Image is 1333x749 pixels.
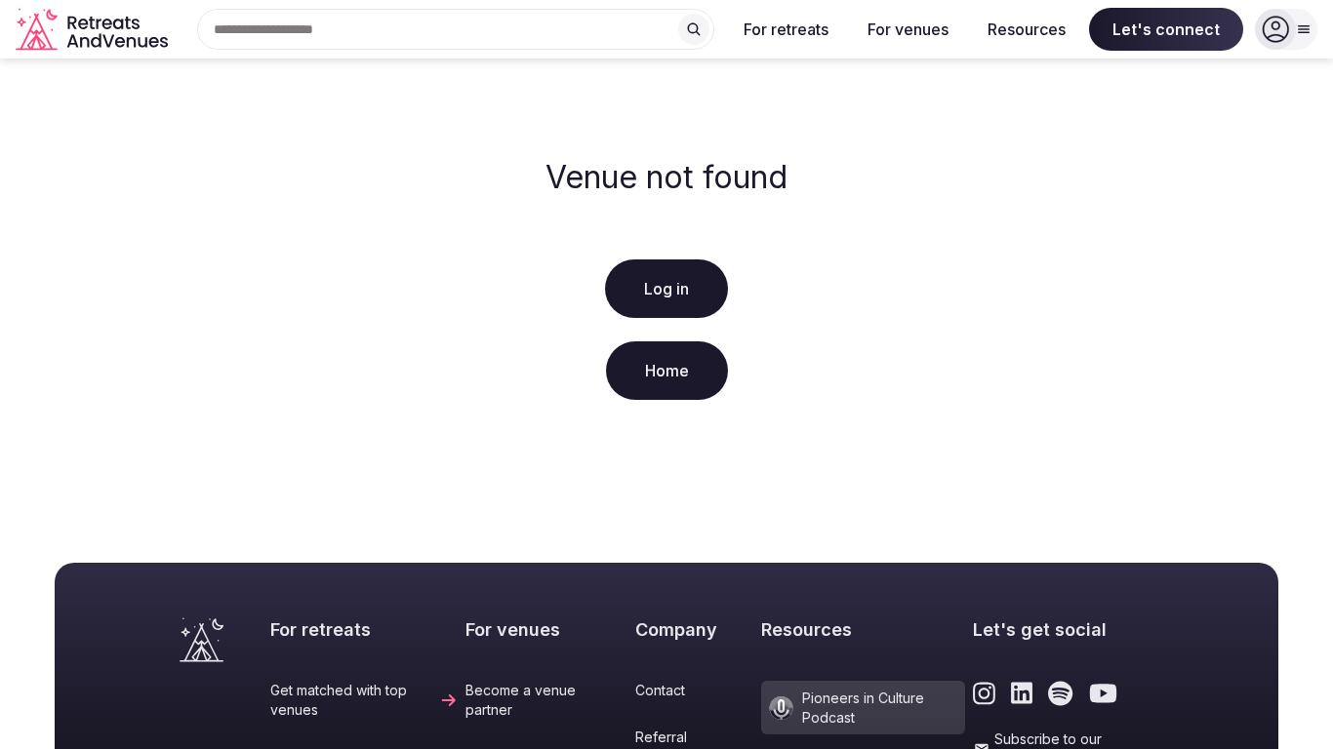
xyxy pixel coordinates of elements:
h2: For retreats [270,617,458,642]
a: Become a venue partner [465,681,628,719]
a: Link to the retreats and venues Spotify page [1048,681,1072,706]
a: Home [606,341,728,400]
h2: Let's get social [973,617,1153,642]
a: Visit the homepage [16,8,172,52]
h2: Resources [761,617,964,642]
a: Get matched with top venues [270,681,458,719]
svg: Retreats and Venues company logo [16,8,172,52]
button: Resources [972,8,1081,51]
h2: Venue not found [545,159,788,196]
h2: Company [635,617,753,642]
a: Log in [605,259,728,318]
h2: For venues [465,617,628,642]
a: Link to the retreats and venues Instagram page [973,681,995,706]
a: Link to the retreats and venues Youtube page [1089,681,1117,706]
a: Contact [635,681,753,700]
a: Visit the homepage [180,617,223,662]
a: Pioneers in Culture Podcast [761,681,964,734]
span: Let's connect [1089,8,1243,51]
a: Link to the retreats and venues LinkedIn page [1011,681,1033,706]
button: For retreats [728,8,844,51]
button: For venues [852,8,964,51]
